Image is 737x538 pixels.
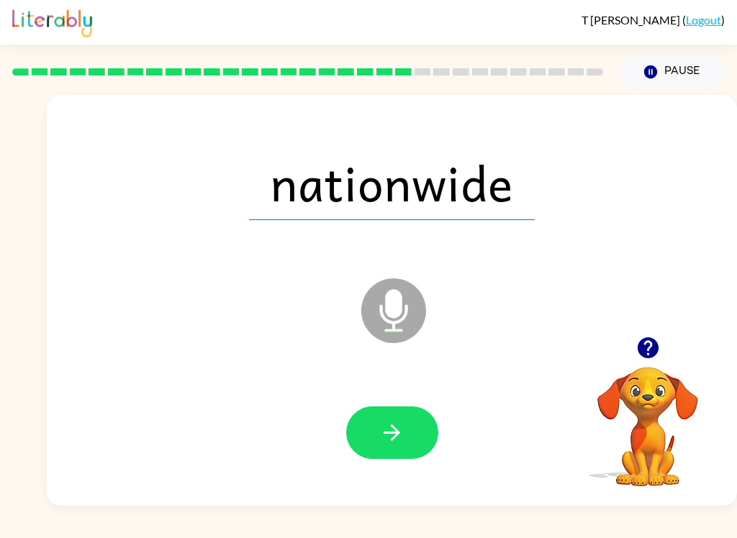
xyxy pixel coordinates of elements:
a: Logout [686,13,721,27]
div: ( ) [582,13,725,27]
video: Your browser must support playing .mp4 files to use Literably. Please try using another browser. [576,345,720,488]
img: Literably [12,6,92,37]
button: Pause [620,55,725,88]
span: T [PERSON_NAME] [582,13,682,27]
span: nationwide [249,145,535,220]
